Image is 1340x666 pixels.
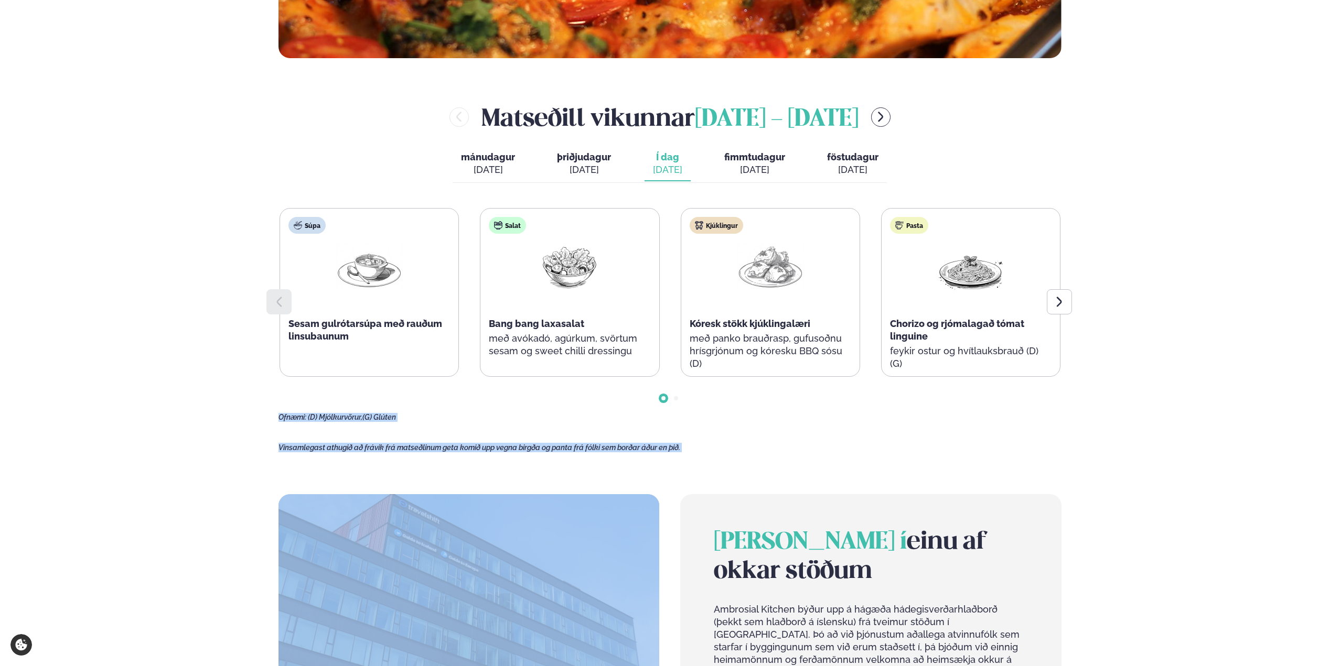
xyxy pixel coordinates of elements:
[871,107,891,127] button: menu-btn-right
[362,413,396,421] span: (G) Glúten
[819,147,887,181] button: föstudagur [DATE]
[645,147,691,181] button: Í dag [DATE]
[690,217,743,234] div: Kjúklingur
[937,242,1004,291] img: Spagetti.png
[10,634,32,656] a: Cookie settings
[489,318,584,329] span: Bang bang laxasalat
[294,221,302,230] img: soup.svg
[461,163,515,176] div: [DATE]
[489,332,650,357] p: með avókadó, agúrkum, svörtum sesam og sweet chilli dressingu
[453,147,523,181] button: mánudagur [DATE]
[489,217,526,234] div: Salat
[536,242,603,291] img: Salad.png
[449,107,469,127] button: menu-btn-left
[827,163,878,176] div: [DATE]
[690,332,851,370] p: með panko brauðrasp, gufusoðnu hrísgrjónum og kóresku BBQ sósu (D)
[674,396,678,400] span: Go to slide 2
[890,345,1052,370] p: feykir ostur og hvítlauksbrauð (D) (G)
[278,413,306,421] span: Ofnæmi:
[695,221,703,230] img: chicken.svg
[288,217,326,234] div: Súpa
[653,151,682,163] span: Í dag
[308,413,362,421] span: (D) Mjólkurvörur,
[724,163,785,176] div: [DATE]
[695,108,859,131] span: [DATE] - [DATE]
[890,217,928,234] div: Pasta
[549,147,619,181] button: þriðjudagur [DATE]
[827,151,878,162] span: föstudagur
[661,396,666,400] span: Go to slide 1
[737,242,804,291] img: Chicken-thighs.png
[278,443,680,452] span: Vinsamlegast athugið að frávik frá matseðlinum geta komið upp vegna birgða og panta frá fólki sem...
[690,318,810,329] span: Kóresk stökk kjúklingalæri
[288,318,442,342] span: Sesam gulrótarsúpa með rauðum linsubaunum
[895,221,904,230] img: pasta.svg
[714,531,907,554] span: [PERSON_NAME] í
[724,151,785,162] span: fimmtudagur
[716,147,794,181] button: fimmtudagur [DATE]
[494,221,502,230] img: salad.svg
[336,242,403,291] img: Soup.png
[557,163,611,176] div: [DATE]
[481,100,859,134] h2: Matseðill vikunnar
[714,528,1027,586] h2: einu af okkar stöðum
[653,163,682,176] div: [DATE]
[461,151,515,162] span: mánudagur
[890,318,1024,342] span: Chorizo og rjómalagað tómat linguine
[557,151,611,162] span: þriðjudagur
